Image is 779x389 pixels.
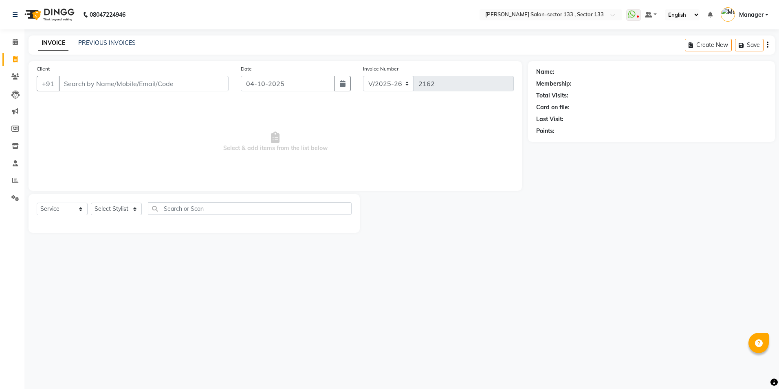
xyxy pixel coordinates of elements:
div: Total Visits: [536,91,568,100]
div: Last Visit: [536,115,563,124]
button: +91 [37,76,59,91]
label: Client [37,65,50,73]
input: Search or Scan [148,202,352,215]
div: Membership: [536,80,572,88]
a: INVOICE [38,36,68,51]
div: Points: [536,127,555,135]
label: Invoice Number [363,65,398,73]
input: Search by Name/Mobile/Email/Code [59,76,229,91]
label: Date [241,65,252,73]
a: PREVIOUS INVOICES [78,39,136,46]
b: 08047224946 [90,3,125,26]
div: Card on file: [536,103,570,112]
span: Manager [739,11,764,19]
button: Save [735,39,764,51]
button: Create New [685,39,732,51]
span: Select & add items from the list below [37,101,514,183]
img: logo [21,3,77,26]
iframe: chat widget [745,356,771,381]
img: Manager [721,7,735,22]
div: Name: [536,68,555,76]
